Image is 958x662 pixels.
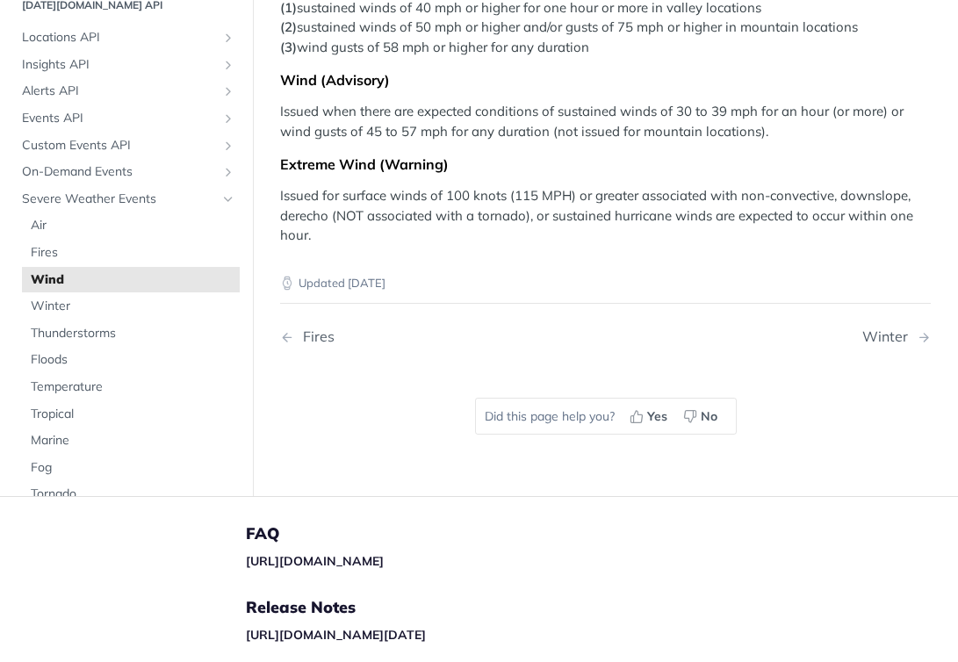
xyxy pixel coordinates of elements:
strong: (3) [280,39,297,55]
div: Winter [862,328,917,345]
button: No [677,403,727,429]
button: Yes [623,403,677,429]
a: Winter [22,294,240,320]
a: Custom Events APIShow subpages for Custom Events API [13,133,240,159]
strong: (2) [280,18,297,35]
button: Hide subpages for Severe Weather Events [221,192,235,206]
span: Winter [31,299,235,316]
p: Issued when there are expected conditions of sustained winds of 30 to 39 mph for an hour (or more... [280,102,931,141]
a: Floods [22,348,240,374]
a: Fires [22,240,240,266]
span: Tornado [31,486,235,504]
button: Show subpages for Locations API [221,32,235,46]
a: Fog [22,455,240,481]
span: Tropical [31,406,235,423]
a: Insights APIShow subpages for Insights API [13,52,240,78]
a: Tornado [22,482,240,508]
p: Issued for surface winds of 100 knots (115 MPH) or greater associated with non-convective, downsl... [280,186,931,246]
span: Alerts API [22,83,217,101]
a: [URL][DOMAIN_NAME][DATE] [246,627,426,643]
button: Show subpages for Custom Events API [221,139,235,153]
span: Insights API [22,56,217,74]
a: Events APIShow subpages for Events API [13,105,240,132]
a: Temperature [22,374,240,400]
a: Previous Page: Fires [280,328,559,345]
h5: FAQ [246,523,646,544]
span: On-Demand Events [22,164,217,182]
a: Next Page: Winter [862,328,931,345]
span: Fires [31,244,235,262]
a: Marine [22,428,240,455]
span: Events API [22,110,217,127]
span: Thunderstorms [31,325,235,342]
div: Did this page help you? [475,398,737,435]
div: Fires [294,328,335,345]
span: Custom Events API [22,137,217,155]
a: On-Demand EventsShow subpages for On-Demand Events [13,160,240,186]
a: [URL][DOMAIN_NAME] [246,553,384,569]
a: Wind [22,267,240,293]
button: Show subpages for On-Demand Events [221,166,235,180]
span: Floods [31,352,235,370]
span: No [701,407,717,426]
button: Show subpages for Insights API [221,58,235,72]
span: Yes [647,407,667,426]
span: Marine [31,433,235,450]
a: Air [22,213,240,240]
a: Tropical [22,401,240,428]
span: Locations API [22,30,217,47]
nav: Pagination Controls [280,311,931,363]
button: Show subpages for Events API [221,112,235,126]
p: Updated [DATE] [280,275,931,292]
a: Locations APIShow subpages for Locations API [13,25,240,52]
span: Wind [31,271,235,289]
span: Temperature [31,378,235,396]
a: Severe Weather EventsHide subpages for Severe Weather Events [13,186,240,212]
h5: Release Notes [246,597,646,618]
span: Severe Weather Events [22,191,217,208]
div: Extreme Wind (Warning) [280,155,931,173]
span: Fog [31,459,235,477]
button: Show subpages for Alerts API [221,85,235,99]
div: Wind (Advisory) [280,71,931,89]
a: Alerts APIShow subpages for Alerts API [13,79,240,105]
span: Air [31,218,235,235]
a: Thunderstorms [22,320,240,347]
